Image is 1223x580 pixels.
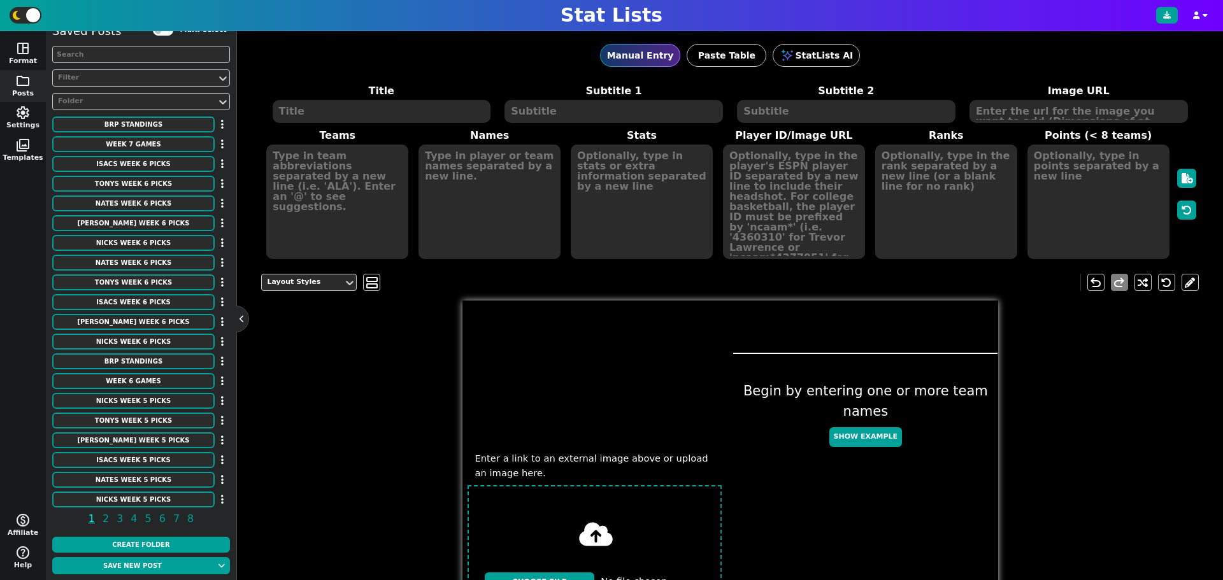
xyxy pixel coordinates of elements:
[265,83,497,99] label: Title
[52,46,230,63] input: Search
[52,117,215,132] button: BRP Standings
[462,451,727,479] span: Enter a link to an external image above or upload an image here.
[1111,274,1128,291] button: redo
[52,492,215,507] button: Nicks Week 5 Picks
[52,195,215,211] button: Nates Week 6 Picks
[718,128,870,143] label: Player ID/Image URL
[962,83,1195,99] label: Image URL
[143,511,154,527] span: 5
[52,255,215,271] button: Nates Week 6 Picks
[497,83,730,99] label: Subtitle 1
[115,511,125,527] span: 3
[870,128,1022,143] label: Ranks
[52,314,215,330] button: [PERSON_NAME] Week 6 Picks
[129,511,139,527] span: 4
[52,294,215,310] button: Isacs Week 6 Picks
[15,41,31,56] span: space_dashboard
[600,44,681,67] button: Manual Entry
[58,96,211,107] div: Folder
[52,557,213,574] button: Save new post
[267,277,338,288] div: Layout Styles
[15,105,31,120] span: settings
[1112,275,1127,290] span: redo
[730,83,962,99] label: Subtitle 2
[829,427,902,447] button: Show Example
[687,44,766,67] button: Paste Table
[52,156,215,172] button: Isacs Week 6 Picks
[52,537,230,553] button: Create Folder
[15,138,31,153] span: photo_library
[58,73,211,83] div: Filter
[52,432,215,448] button: [PERSON_NAME] Week 5 Picks
[52,393,215,409] button: Nicks Week 5 Picks
[561,4,662,27] h1: Stat Lists
[101,511,111,527] span: 2
[52,235,215,251] button: Nicks Week 6 Picks
[52,334,215,350] button: Nicks Week 6 Picks
[261,128,413,143] label: Teams
[15,545,31,560] span: help
[52,373,215,389] button: Week 6 Games
[52,413,215,428] button: Tonys Week 5 Picks
[52,452,215,468] button: Isacs Week 5 Picks
[52,176,215,192] button: Tonys Week 6 Picks
[52,136,215,152] button: Week 7 Games
[52,274,215,290] button: Tonys Week 6 Picks
[157,511,168,527] span: 6
[1087,274,1105,291] button: undo
[733,381,998,453] div: Begin by entering one or more team names
[87,511,97,527] span: 1
[15,73,31,88] span: folder
[52,353,215,369] button: BRP Standings
[52,24,121,38] h5: Saved Posts
[52,215,215,231] button: [PERSON_NAME] Week 6 Picks
[15,513,31,528] span: monetization_on
[52,472,215,488] button: Nates Week 5 Picks
[1022,128,1175,143] label: Points (< 8 teams)
[413,128,566,143] label: Names
[1088,275,1103,290] span: undo
[773,44,860,67] button: StatLists AI
[566,128,718,143] label: Stats
[185,511,196,527] span: 8
[171,511,182,527] span: 7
